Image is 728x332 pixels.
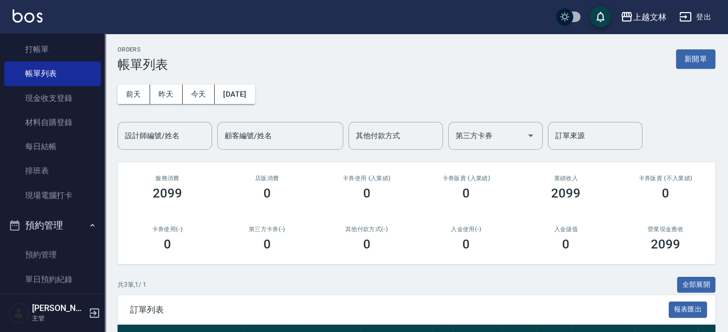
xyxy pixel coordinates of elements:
div: 上越文林 [633,11,667,24]
a: 帳單列表 [4,61,101,86]
h5: [PERSON_NAME] [32,303,86,314]
h3: 2099 [153,186,182,201]
a: 現金收支登錄 [4,86,101,110]
button: [DATE] [215,85,255,104]
h3: 0 [164,237,171,252]
a: 現場電腦打卡 [4,183,101,207]
h2: 其他付款方式(-) [330,226,404,233]
h3: 0 [363,186,371,201]
h3: 2099 [651,237,680,252]
h2: 入金儲值 [529,226,603,233]
h2: 卡券使用(-) [130,226,205,233]
h2: 店販消費 [230,175,304,182]
a: 每日結帳 [4,134,101,159]
button: 上越文林 [616,6,671,28]
a: 報表匯出 [669,304,708,314]
h2: 卡券販賣 (不入業績) [628,175,703,182]
span: 訂單列表 [130,305,669,315]
button: 預約管理 [4,212,101,239]
p: 主管 [32,314,86,323]
button: 全部展開 [677,277,716,293]
h3: 0 [662,186,669,201]
a: 新開單 [676,54,715,64]
a: 單日預約紀錄 [4,267,101,292]
button: 登出 [675,7,715,27]
h3: 帳單列表 [118,57,168,72]
h2: 入金使用(-) [429,226,503,233]
h2: 業績收入 [529,175,603,182]
h3: 0 [462,237,470,252]
h3: 0 [562,237,569,252]
button: 報表匯出 [669,302,708,318]
h2: 卡券使用 (入業績) [330,175,404,182]
a: 排班表 [4,159,101,183]
h2: 營業現金應收 [628,226,703,233]
h2: 卡券販賣 (入業績) [429,175,503,182]
a: 打帳單 [4,37,101,61]
h3: 2099 [551,186,581,201]
img: Person [8,303,29,324]
a: 預約管理 [4,243,101,267]
h2: ORDERS [118,46,168,53]
h3: 0 [263,237,271,252]
h3: 0 [462,186,470,201]
h3: 服務消費 [130,175,205,182]
button: 昨天 [150,85,183,104]
img: Logo [13,9,43,23]
a: 材料自購登錄 [4,110,101,134]
button: Open [522,127,539,144]
button: 新開單 [676,49,715,69]
h3: 0 [363,237,371,252]
button: 前天 [118,85,150,104]
button: save [590,6,611,27]
h3: 0 [263,186,271,201]
p: 共 3 筆, 1 / 1 [118,280,146,289]
h2: 第三方卡券(-) [230,226,304,233]
button: 今天 [183,85,215,104]
a: 單週預約紀錄 [4,292,101,316]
